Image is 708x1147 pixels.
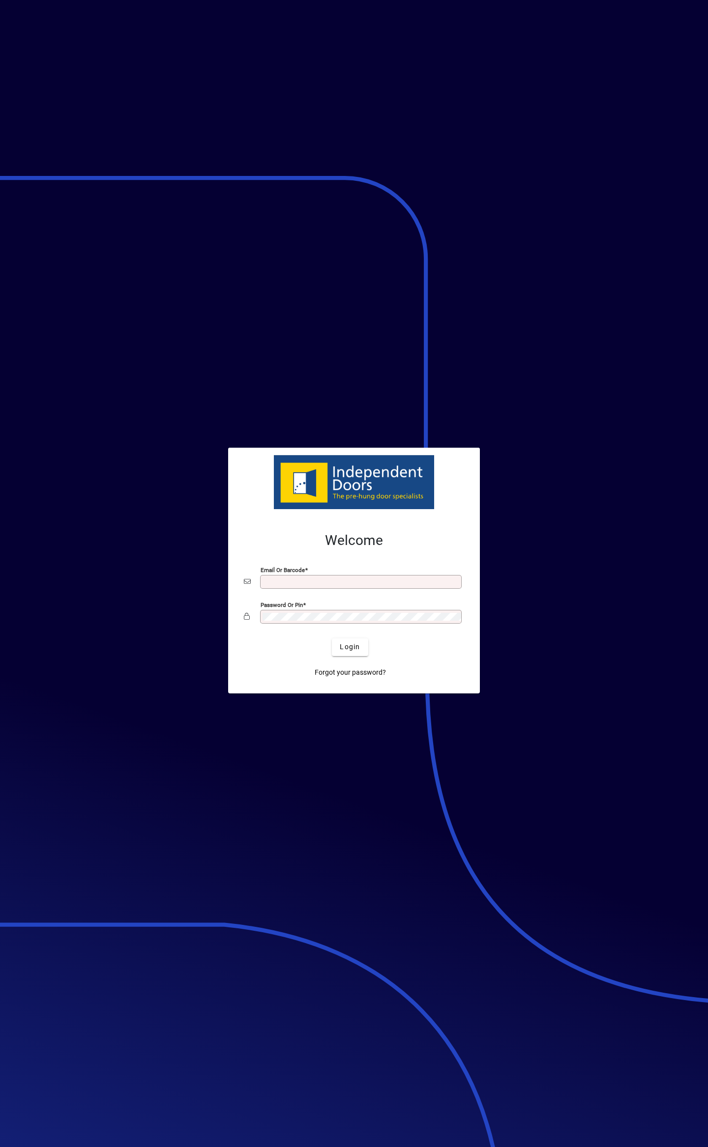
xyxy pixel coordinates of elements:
[261,566,305,573] mat-label: Email or Barcode
[244,532,464,549] h2: Welcome
[332,638,368,656] button: Login
[311,664,390,682] a: Forgot your password?
[315,667,386,678] span: Forgot your password?
[261,601,303,608] mat-label: Password or Pin
[340,642,360,652] span: Login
